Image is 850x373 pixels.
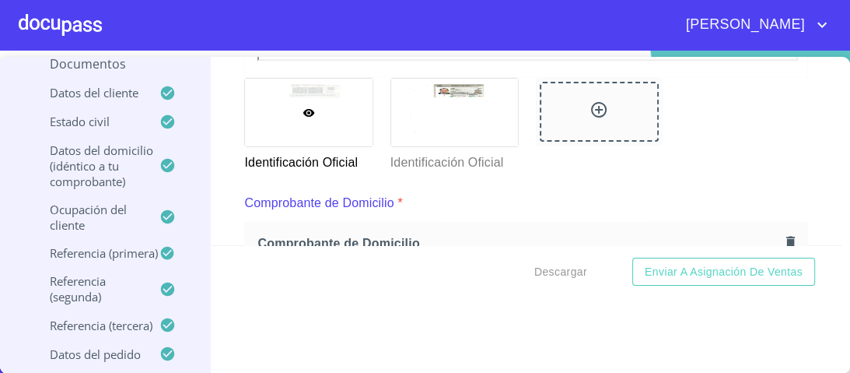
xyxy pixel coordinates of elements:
p: Datos del pedido [19,347,159,362]
span: [PERSON_NAME] [674,12,813,37]
p: Comprobante de Domicilio [244,194,394,213]
p: Referencia (segunda) [19,273,159,304]
p: Referencia (primera) [19,245,159,261]
p: Datos del domicilio (idéntico a tu comprobante) [19,143,159,189]
p: Documentos [19,55,191,72]
p: Identificación Oficial [390,147,517,172]
p: Ocupación del Cliente [19,202,159,233]
p: Estado Civil [19,114,159,129]
p: Referencia (tercera) [19,318,159,333]
button: account of current user [674,12,831,37]
button: Descargar [528,258,593,287]
span: Comprobante de Domicilio [257,235,780,252]
span: Enviar a Asignación de Ventas [645,262,803,282]
img: Identificación Oficial [391,79,518,146]
p: Datos del cliente [19,85,159,100]
button: Enviar a Asignación de Ventas [632,258,815,287]
p: Identificación Oficial [244,147,371,172]
span: Descargar [534,262,587,282]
